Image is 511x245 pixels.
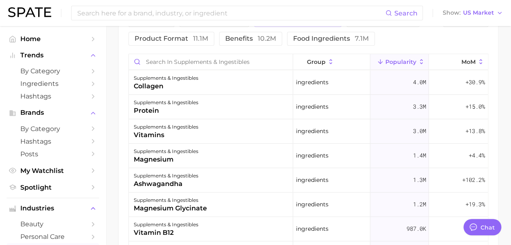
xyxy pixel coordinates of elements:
button: supplements & ingestiblesvitamin b12ingredients987.0k-0.7% [129,217,488,241]
span: group [307,59,326,65]
span: MoM [461,59,476,65]
span: +102.2% [462,175,485,185]
span: 4.0m [413,77,426,87]
span: My Watchlist [20,167,85,175]
div: supplements & ingestibles [134,122,198,132]
span: Brands [20,109,85,116]
span: beauty [20,220,85,228]
input: Search here for a brand, industry, or ingredient [76,6,385,20]
span: ingredients [296,126,328,136]
button: Popularity [370,54,429,70]
button: supplements & ingestiblesmagnesiumingredients1.4m+4.4% [129,144,488,168]
a: Posts [7,148,99,160]
span: US Market [463,11,494,15]
div: supplements & ingestibles [134,220,198,230]
a: personal care [7,230,99,243]
span: +13.8% [465,126,485,136]
span: 1.3m [413,175,426,185]
span: ingredients [296,175,328,185]
span: product format [135,35,208,42]
div: collagen [134,81,198,91]
a: by Category [7,122,99,135]
button: ShowUS Market [441,8,505,18]
span: 11.1m [193,35,208,42]
input: Search in supplements & ingestibles [129,54,293,70]
div: supplements & ingestibles [134,98,198,107]
span: Home [20,35,85,43]
span: ingredients [296,151,328,160]
span: ingredients [296,224,328,234]
div: supplements & ingestibles [134,195,207,205]
div: vitamins [134,130,198,140]
span: Industries [20,205,85,212]
span: Show [443,11,461,15]
span: 7.1m [355,35,369,42]
span: 1.4m [413,151,426,160]
button: Trends [7,49,99,61]
button: supplements & ingestiblesmagnesium glycinateingredients1.2m+19.3% [129,192,488,217]
span: 987.0k [406,224,426,234]
div: protein [134,106,198,116]
div: supplements & ingestibles [134,73,198,83]
div: magnesium glycinate [134,203,207,213]
span: Spotlight [20,184,85,191]
span: by Category [20,67,85,75]
span: 10.2m [258,35,276,42]
span: personal care [20,233,85,241]
div: ashwagandha [134,179,198,189]
button: Industries [7,202,99,214]
span: Hashtags [20,92,85,100]
button: MoM [429,54,488,70]
a: Spotlight [7,181,99,194]
span: 3.3m [413,102,426,112]
span: Ingredients [20,80,85,87]
a: Hashtags [7,90,99,103]
span: Search [394,9,417,17]
button: supplements & ingestiblescollageningredients4.0m+30.9% [129,70,488,95]
span: ingredients [296,199,328,209]
a: Home [7,33,99,45]
button: supplements & ingestiblesashwagandhaingredients1.3m+102.2% [129,168,488,192]
span: +15.0% [465,102,485,112]
span: 1.2m [413,199,426,209]
span: Popularity [385,59,416,65]
button: Brands [7,107,99,119]
span: +19.3% [465,199,485,209]
span: benefits [225,35,276,42]
div: supplements & ingestibles [134,147,198,156]
button: supplements & ingestiblesvitaminsingredients3.0m+13.8% [129,119,488,144]
img: SPATE [8,7,51,17]
button: group [293,54,370,70]
span: by Category [20,125,85,133]
span: Trends [20,52,85,59]
a: beauty [7,218,99,230]
span: ingredients [296,77,328,87]
span: +30.9% [465,77,485,87]
a: by Category [7,65,99,77]
div: magnesium [134,155,198,164]
a: Hashtags [7,135,99,148]
span: 3.0m [413,126,426,136]
span: Hashtags [20,138,85,145]
span: ingredients [296,102,328,112]
button: supplements & ingestiblesproteiningredients3.3m+15.0% [129,95,488,119]
div: supplements & ingestibles [134,171,198,181]
span: Posts [20,150,85,158]
div: vitamin b12 [134,228,198,238]
a: My Watchlist [7,164,99,177]
span: +4.4% [469,151,485,160]
a: Ingredients [7,77,99,90]
span: food ingredients [293,35,369,42]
